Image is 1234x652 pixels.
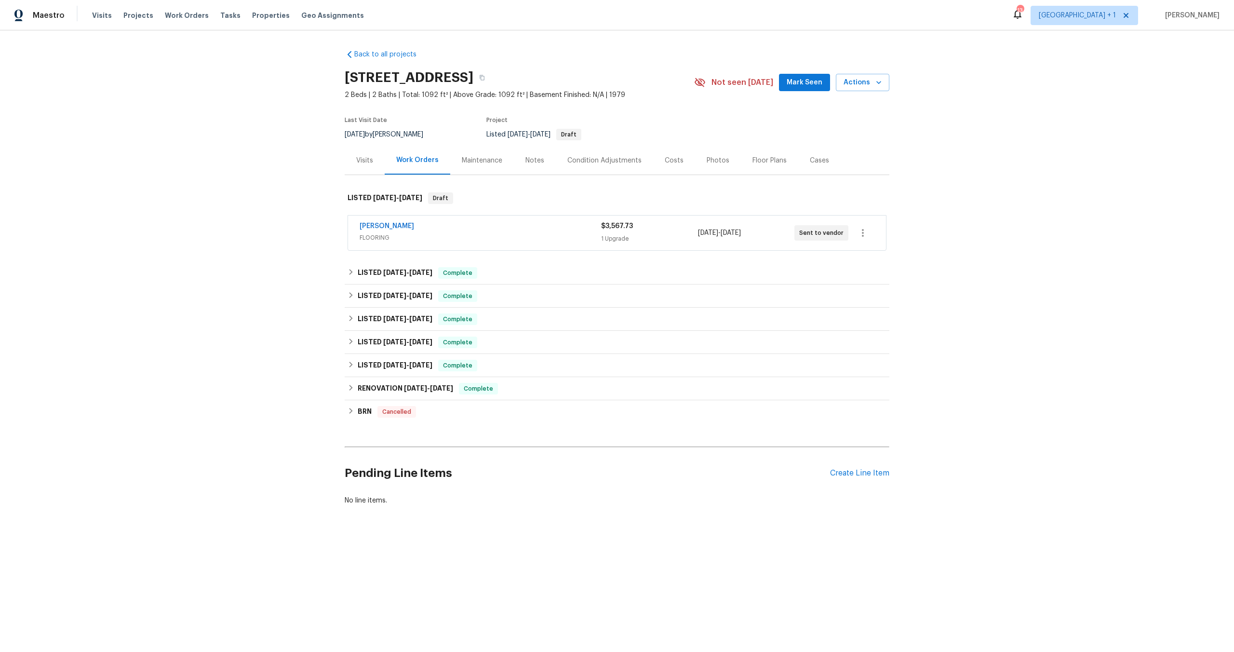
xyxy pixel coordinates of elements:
[165,11,209,20] span: Work Orders
[356,156,373,165] div: Visits
[508,131,528,138] span: [DATE]
[409,362,432,368] span: [DATE]
[404,385,427,392] span: [DATE]
[430,385,453,392] span: [DATE]
[530,131,550,138] span: [DATE]
[799,228,847,238] span: Sent to vendor
[383,339,406,345] span: [DATE]
[360,233,601,243] span: FLOORING
[396,155,439,165] div: Work Orders
[345,90,694,100] span: 2 Beds | 2 Baths | Total: 1092 ft² | Above Grade: 1092 ft² | Basement Finished: N/A | 1979
[252,11,290,20] span: Properties
[360,223,414,230] a: [PERSON_NAME]
[345,183,889,214] div: LISTED [DATE]-[DATE]Draft
[345,129,435,140] div: by [PERSON_NAME]
[373,194,422,201] span: -
[439,268,476,278] span: Complete
[557,132,580,137] span: Draft
[123,11,153,20] span: Projects
[358,267,432,279] h6: LISTED
[345,308,889,331] div: LISTED [DATE]-[DATE]Complete
[439,338,476,347] span: Complete
[752,156,787,165] div: Floor Plans
[345,496,889,505] div: No line items.
[404,385,453,392] span: -
[378,407,415,417] span: Cancelled
[462,156,502,165] div: Maintenance
[348,192,422,204] h6: LISTED
[345,73,473,82] h2: [STREET_ADDRESS]
[358,313,432,325] h6: LISTED
[439,361,476,370] span: Complete
[383,269,406,276] span: [DATE]
[721,230,741,236] span: [DATE]
[525,156,544,165] div: Notes
[711,78,773,87] span: Not seen [DATE]
[345,285,889,308] div: LISTED [DATE]-[DATE]Complete
[787,77,822,89] span: Mark Seen
[601,223,633,230] span: $3,567.73
[810,156,829,165] div: Cases
[358,360,432,371] h6: LISTED
[383,292,406,299] span: [DATE]
[345,400,889,423] div: BRN Cancelled
[358,383,453,394] h6: RENOVATION
[383,362,432,368] span: -
[1161,11,1220,20] span: [PERSON_NAME]
[409,315,432,322] span: [DATE]
[220,12,241,19] span: Tasks
[844,77,882,89] span: Actions
[33,11,65,20] span: Maestro
[830,469,889,478] div: Create Line Item
[383,362,406,368] span: [DATE]
[707,156,729,165] div: Photos
[383,315,406,322] span: [DATE]
[345,451,830,496] h2: Pending Line Items
[373,194,396,201] span: [DATE]
[439,291,476,301] span: Complete
[486,131,581,138] span: Listed
[1017,6,1023,15] div: 13
[409,292,432,299] span: [DATE]
[665,156,684,165] div: Costs
[836,74,889,92] button: Actions
[399,194,422,201] span: [DATE]
[345,117,387,123] span: Last Visit Date
[486,117,508,123] span: Project
[383,315,432,322] span: -
[358,290,432,302] h6: LISTED
[439,314,476,324] span: Complete
[92,11,112,20] span: Visits
[429,193,452,203] span: Draft
[698,230,718,236] span: [DATE]
[345,131,365,138] span: [DATE]
[409,339,432,345] span: [DATE]
[1039,11,1116,20] span: [GEOGRAPHIC_DATA] + 1
[779,74,830,92] button: Mark Seen
[473,69,491,86] button: Copy Address
[383,339,432,345] span: -
[698,228,741,238] span: -
[345,377,889,400] div: RENOVATION [DATE]-[DATE]Complete
[301,11,364,20] span: Geo Assignments
[345,50,437,59] a: Back to all projects
[508,131,550,138] span: -
[460,384,497,394] span: Complete
[358,337,432,348] h6: LISTED
[383,269,432,276] span: -
[358,406,372,418] h6: BRN
[567,156,642,165] div: Condition Adjustments
[383,292,432,299] span: -
[345,331,889,354] div: LISTED [DATE]-[DATE]Complete
[345,354,889,377] div: LISTED [DATE]-[DATE]Complete
[345,261,889,285] div: LISTED [DATE]-[DATE]Complete
[601,234,697,244] div: 1 Upgrade
[409,269,432,276] span: [DATE]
